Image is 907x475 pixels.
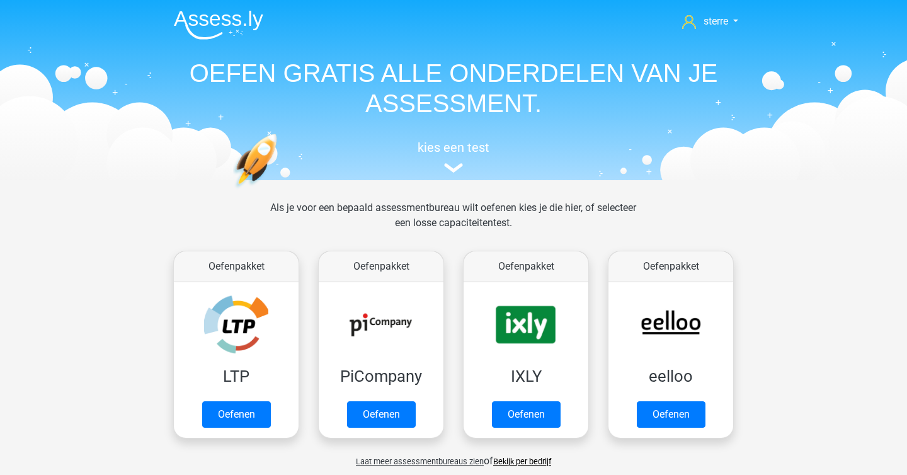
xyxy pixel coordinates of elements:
h1: OEFEN GRATIS ALLE ONDERDELEN VAN JE ASSESSMENT. [164,58,743,118]
span: sterre [704,15,728,27]
div: of [164,444,743,469]
h5: kies een test [164,140,743,155]
a: Oefenen [347,401,416,428]
a: Oefenen [637,401,705,428]
a: Bekijk per bedrijf [493,457,551,466]
a: sterre [677,14,743,29]
img: Assessly [174,10,263,40]
img: oefenen [233,134,326,248]
img: assessment [444,163,463,173]
a: Oefenen [202,401,271,428]
a: Oefenen [492,401,561,428]
span: Laat meer assessmentbureaus zien [356,457,484,466]
a: kies een test [164,140,743,173]
div: Als je voor een bepaald assessmentbureau wilt oefenen kies je die hier, of selecteer een losse ca... [260,200,646,246]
